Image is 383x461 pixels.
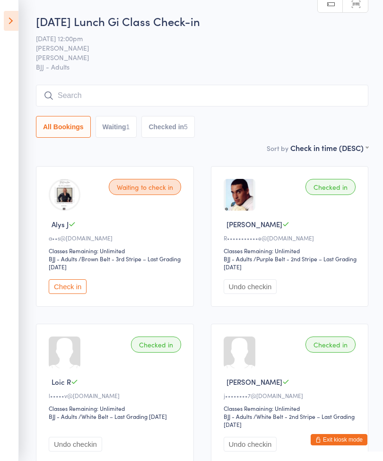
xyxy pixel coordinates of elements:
[49,255,77,263] div: BJJ - Adults
[224,279,277,294] button: Undo checkin
[267,143,288,153] label: Sort by
[305,337,356,353] div: Checked in
[36,53,354,62] span: [PERSON_NAME]
[36,62,368,71] span: BJJ - Adults
[224,179,255,211] img: image1752658767.png
[49,391,184,399] div: l•••••v@[DOMAIN_NAME]
[49,279,87,294] button: Check in
[36,43,354,53] span: [PERSON_NAME]
[49,437,102,452] button: Undo checkin
[224,391,359,399] div: j••••••••7@[DOMAIN_NAME]
[290,142,368,153] div: Check in time (DESC)
[49,234,184,242] div: a••s@[DOMAIN_NAME]
[226,377,282,387] span: [PERSON_NAME]
[49,404,184,412] div: Classes Remaining: Unlimited
[224,412,355,428] span: / White Belt - 2nd Stripe – Last Grading [DATE]
[126,123,130,131] div: 1
[141,116,195,138] button: Checked in5
[224,255,252,263] div: BJJ - Adults
[109,179,181,195] div: Waiting to check in
[52,377,71,387] span: Loic R
[224,412,252,420] div: BJJ - Adults
[36,85,368,106] input: Search
[131,337,181,353] div: Checked in
[311,434,367,445] button: Exit kiosk mode
[305,179,356,195] div: Checked in
[49,412,77,420] div: BJJ - Adults
[224,234,359,242] div: R•••••••••••e@[DOMAIN_NAME]
[224,247,359,255] div: Classes Remaining: Unlimited
[184,123,188,131] div: 5
[224,437,277,452] button: Undo checkin
[49,179,80,211] img: image1727227578.png
[96,116,137,138] button: Waiting1
[224,404,359,412] div: Classes Remaining: Unlimited
[52,219,69,229] span: Alys J
[36,34,354,43] span: [DATE] 12:00pm
[224,255,357,271] span: / Purple Belt - 2nd Stripe – Last Grading [DATE]
[36,13,368,29] h2: [DATE] Lunch Gi Class Check-in
[49,255,181,271] span: / Brown Belt - 3rd Stripe – Last Grading [DATE]
[49,247,184,255] div: Classes Remaining: Unlimited
[78,412,167,420] span: / White Belt – Last Grading [DATE]
[36,116,91,138] button: All Bookings
[226,219,282,229] span: [PERSON_NAME]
